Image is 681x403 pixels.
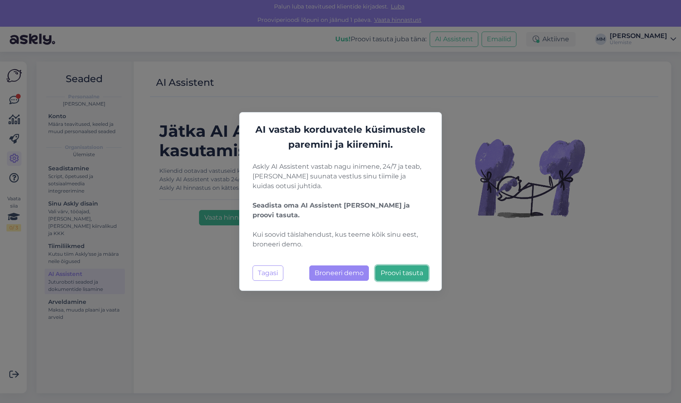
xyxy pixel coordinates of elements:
p: Askly AI Assistent vastab nagu inimene, 24/7 ja teab, [PERSON_NAME] suunata vestlus sinu tiimile ... [246,162,435,249]
button: Tagasi [253,265,283,281]
button: Broneeri demo [309,265,369,281]
a: Proovi tasuta [375,265,428,281]
b: Seadista oma AI Assistent [PERSON_NAME] ja proovi tasuta. [253,201,410,219]
h5: AI vastab korduvatele küsimustele paremini ja kiiremini. [246,122,435,152]
span: Proovi tasuta [381,269,423,277]
span: Broneeri demo [315,269,364,277]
